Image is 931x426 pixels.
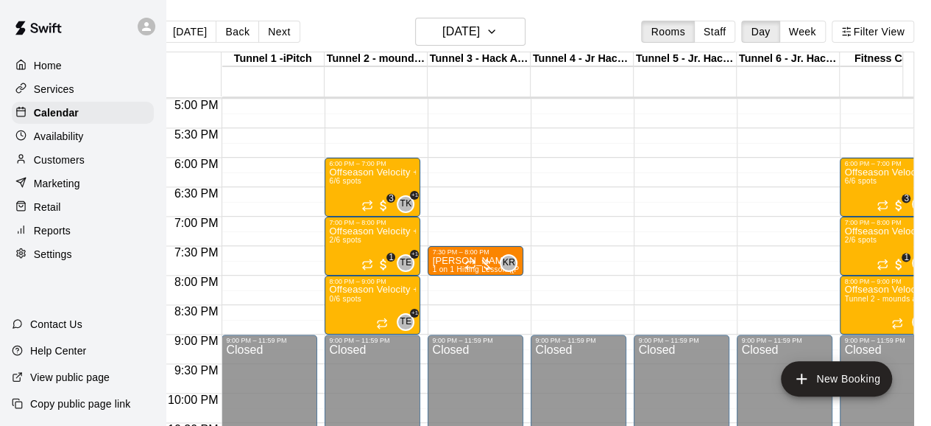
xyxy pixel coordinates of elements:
button: Week [779,21,826,43]
button: Staff [694,21,736,43]
a: Settings [12,243,154,265]
button: [DATE] [415,18,525,46]
p: Services [34,82,74,97]
span: TK [400,197,411,212]
div: 9:00 PM – 11:59 PM [741,337,828,344]
p: Customers [34,153,85,167]
p: Copy public page link [30,397,130,411]
span: Recurring event [361,200,373,212]
span: 3 [386,194,395,203]
span: 10:00 PM [164,394,222,406]
div: 8:00 PM – 9:00 PM: Offseason Velocity + Arm Care Program (Monday & Wed 8- 9pm 13 & up) [325,276,420,335]
span: 9:00 PM [171,335,222,347]
span: 1 [386,253,395,262]
div: Tyler Eckberg [912,254,930,272]
p: Reports [34,223,71,238]
div: 7:00 PM – 8:00 PM [844,219,931,226]
button: Back [216,21,259,43]
a: Home [12,55,154,77]
p: Settings [34,247,72,262]
button: Day [741,21,779,43]
span: 1 / 2 customers have paid [891,257,906,272]
span: 1 [902,253,910,262]
a: Calendar [12,102,154,124]
div: Tunnel 4 - Jr Hack Attack [531,52,634,66]
span: 6/6 spots filled [329,177,361,185]
span: 5:00 PM [171,99,222,111]
span: 6/6 spots filled [844,177,877,185]
span: 2/6 spots filled [844,236,877,244]
span: 1 / 2 customers have paid [376,257,391,272]
span: 6:00 PM [171,158,222,170]
p: Availability [34,129,84,144]
p: View public page [30,370,110,385]
div: 9:00 PM – 11:59 PM [432,337,519,344]
p: Calendar [34,105,79,120]
span: 3 [902,194,910,203]
span: Kevin Reeves [506,254,517,272]
span: 5:30 PM [171,128,222,141]
span: TE [400,315,411,329]
div: Tunnel 6 - Jr. Hack Attack [737,52,840,66]
span: +1 [410,250,419,259]
span: 7:00 PM [171,217,222,229]
span: Recurring event [361,259,373,270]
div: 7:00 PM – 8:00 PM: Offseason Velocity + Arm Care Program (Monday & Wed 7-8pm mixed ages) [325,217,420,276]
span: Tyler Eckberg & 1 other [403,313,414,331]
div: 6:00 PM – 7:00 PM [844,160,931,167]
div: Tunnel 3 - Hack Attack [428,52,531,66]
a: Availability [12,125,154,147]
div: Kevin Reeves [500,254,517,272]
div: 8:00 PM – 9:00 PM [844,278,931,285]
a: Marketing [12,172,154,195]
a: Reports [12,220,154,242]
div: Tunnel 2 - mounds and MOCAP [325,52,428,66]
button: [DATE] [163,21,216,43]
p: Contact Us [30,317,82,332]
p: Marketing [34,176,80,191]
div: 6:00 PM – 7:00 PM: Offseason Velocity + Arm Care Program (Monday & Wed 6-7pm 12& under) [325,158,420,217]
span: 3 / 6 customers have paid [376,198,391,213]
button: Filter View [832,21,914,43]
div: 7:00 PM – 8:00 PM [329,219,416,226]
span: Recurring event [877,200,888,212]
p: Home [34,58,62,73]
span: +1 [410,191,419,200]
div: 9:00 PM – 11:59 PM [844,337,931,344]
span: TIm Kamerzell & 1 other [403,195,414,213]
span: +1 [410,309,419,318]
span: KR [503,256,515,270]
div: Tyler Eckberg [397,254,414,272]
p: Retail [34,200,61,214]
div: 6:00 PM – 7:00 PM [329,160,416,167]
button: add [781,361,892,397]
a: Services [12,78,154,100]
span: 0/6 spots filled [329,295,361,303]
button: Next [258,21,300,43]
div: 7:30 PM – 8:00 PM: 1 on 1 Hitting Lesson (Kevin Reeves) [428,246,523,276]
a: Retail [12,196,154,218]
span: 8:30 PM [171,305,222,318]
div: 8:00 PM – 9:00 PM [329,278,416,285]
div: Tyler Eckberg [912,313,930,331]
button: Rooms [641,21,694,43]
div: TIm Kamerzell [912,195,930,213]
div: Tunnel 5 - Jr. Hack Attack [634,52,737,66]
span: Recurring event [464,259,476,270]
span: Recurring event [877,259,888,270]
a: Customers [12,149,154,171]
p: Help Center [30,343,86,358]
div: TIm Kamerzell [397,195,414,213]
span: Recurring event [376,318,388,329]
span: Recurring event [891,318,903,329]
div: 9:00 PM – 11:59 PM [638,337,725,344]
div: 9:00 PM – 11:59 PM [226,337,313,344]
